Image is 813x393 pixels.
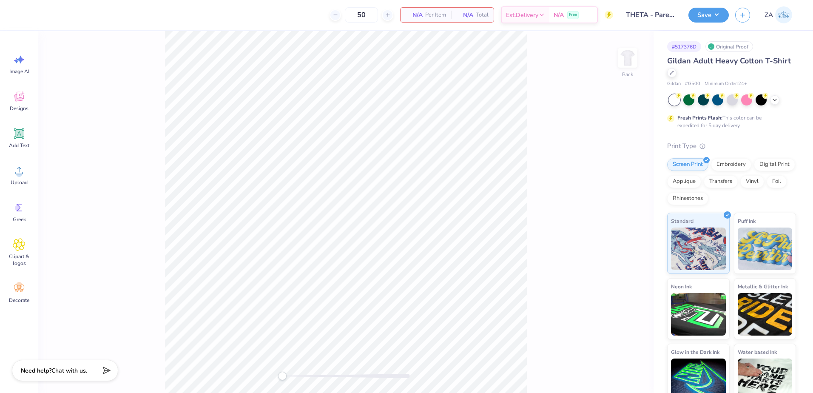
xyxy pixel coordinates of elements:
[667,175,701,188] div: Applique
[667,41,701,52] div: # 517376D
[704,175,738,188] div: Transfers
[10,105,28,112] span: Designs
[476,11,489,20] span: Total
[345,7,378,23] input: – –
[425,11,446,20] span: Per Item
[671,282,692,291] span: Neon Ink
[9,142,29,149] span: Add Text
[775,6,792,23] img: Zuriel Alaba
[51,367,87,375] span: Chat with us.
[677,114,722,121] strong: Fresh Prints Flash:
[667,80,681,88] span: Gildan
[705,80,747,88] span: Minimum Order: 24 +
[738,228,793,270] img: Puff Ink
[406,11,423,20] span: N/A
[13,216,26,223] span: Greek
[9,68,29,75] span: Image AI
[620,6,682,23] input: Untitled Design
[705,41,753,52] div: Original Proof
[677,114,782,129] div: This color can be expedited for 5 day delivery.
[554,11,564,20] span: N/A
[711,158,751,171] div: Embroidery
[738,282,788,291] span: Metallic & Glitter Ink
[685,80,700,88] span: # G500
[754,158,795,171] div: Digital Print
[619,49,636,66] img: Back
[5,253,33,267] span: Clipart & logos
[506,11,538,20] span: Est. Delivery
[738,216,756,225] span: Puff Ink
[11,179,28,186] span: Upload
[738,293,793,336] img: Metallic & Glitter Ink
[740,175,764,188] div: Vinyl
[761,6,796,23] a: ZA
[667,158,708,171] div: Screen Print
[456,11,473,20] span: N/A
[671,347,719,356] span: Glow in the Dark Ink
[667,56,791,66] span: Gildan Adult Heavy Cotton T-Shirt
[671,293,726,336] img: Neon Ink
[569,12,577,18] span: Free
[9,297,29,304] span: Decorate
[667,141,796,151] div: Print Type
[667,192,708,205] div: Rhinestones
[622,71,633,78] div: Back
[671,228,726,270] img: Standard
[765,10,773,20] span: ZA
[767,175,787,188] div: Foil
[278,372,287,380] div: Accessibility label
[738,347,777,356] span: Water based Ink
[21,367,51,375] strong: Need help?
[671,216,694,225] span: Standard
[688,8,729,23] button: Save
